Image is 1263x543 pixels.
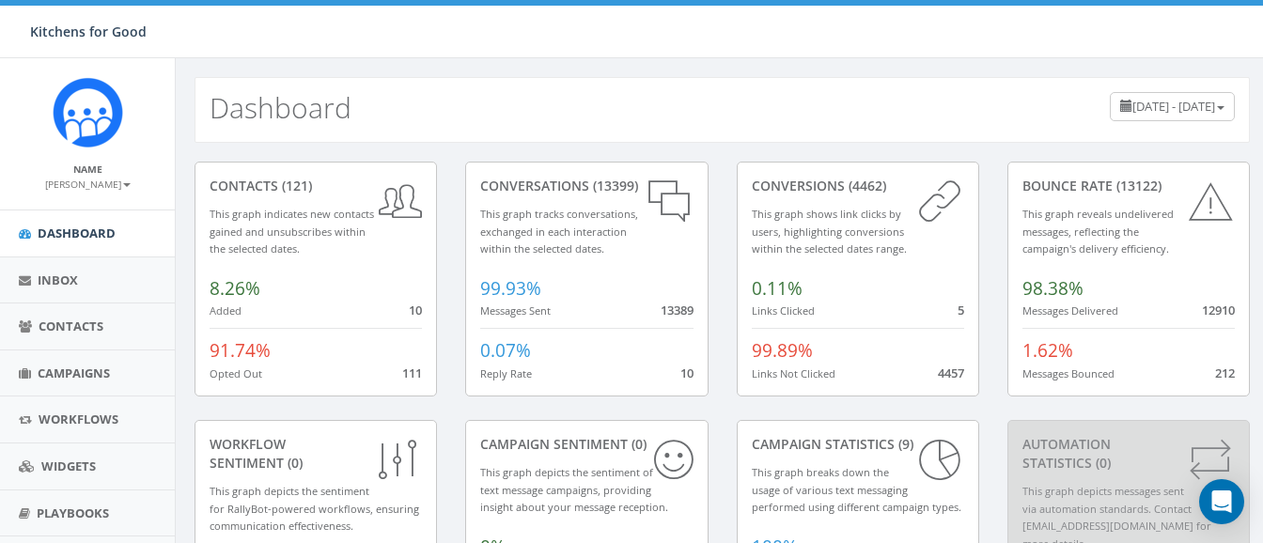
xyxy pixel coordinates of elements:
[1199,479,1244,524] div: Open Intercom Messenger
[210,177,422,195] div: contacts
[210,366,262,380] small: Opted Out
[752,435,964,454] div: Campaign Statistics
[402,365,422,381] span: 111
[1022,303,1118,318] small: Messages Delivered
[938,365,964,381] span: 4457
[210,207,374,256] small: This graph indicates new contacts gained and unsubscribes within the selected dates.
[752,366,835,380] small: Links Not Clicked
[1022,366,1115,380] small: Messages Bounced
[589,177,638,194] span: (13399)
[39,318,103,334] span: Contacts
[284,454,303,472] span: (0)
[752,177,964,195] div: conversions
[409,302,422,318] span: 10
[278,177,312,194] span: (121)
[38,365,110,381] span: Campaigns
[45,175,131,192] a: [PERSON_NAME]
[30,23,147,40] span: Kitchens for Good
[210,338,271,363] span: 91.74%
[39,411,118,427] span: Workflows
[752,303,815,318] small: Links Clicked
[895,435,913,453] span: (9)
[628,435,647,453] span: (0)
[680,365,694,381] span: 10
[752,207,907,256] small: This graph shows link clicks by users, highlighting conversions within the selected dates range.
[38,225,116,241] span: Dashboard
[752,338,813,363] span: 99.89%
[480,207,638,256] small: This graph tracks conversations, exchanged in each interaction within the selected dates.
[752,276,803,301] span: 0.11%
[752,465,961,514] small: This graph breaks down the usage of various text messaging performed using different campaign types.
[45,178,131,191] small: [PERSON_NAME]
[480,366,532,380] small: Reply Rate
[210,435,422,473] div: Workflow Sentiment
[1022,276,1084,301] span: 98.38%
[480,276,541,301] span: 99.93%
[210,484,419,533] small: This graph depicts the sentiment for RallyBot-powered workflows, ensuring communication effective...
[480,465,668,514] small: This graph depicts the sentiment of text message campaigns, providing insight about your message ...
[210,276,260,301] span: 8.26%
[37,504,109,521] span: Playbooks
[958,302,964,318] span: 5
[1022,435,1235,473] div: Automation Statistics
[480,435,693,454] div: Campaign Sentiment
[41,458,96,474] span: Widgets
[845,177,886,194] span: (4462)
[210,92,351,123] h2: Dashboard
[73,163,102,176] small: Name
[53,77,123,147] img: Rally_Corp_Icon_1.png
[1022,177,1235,195] div: Bounce Rate
[480,303,551,318] small: Messages Sent
[1113,177,1162,194] span: (13122)
[38,271,78,288] span: Inbox
[661,302,694,318] span: 13389
[1202,302,1235,318] span: 12910
[210,303,242,318] small: Added
[1092,454,1111,472] span: (0)
[1022,207,1174,256] small: This graph reveals undelivered messages, reflecting the campaign's delivery efficiency.
[1132,98,1215,115] span: [DATE] - [DATE]
[1022,338,1073,363] span: 1.62%
[480,338,531,363] span: 0.07%
[480,177,693,195] div: conversations
[1215,365,1235,381] span: 212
